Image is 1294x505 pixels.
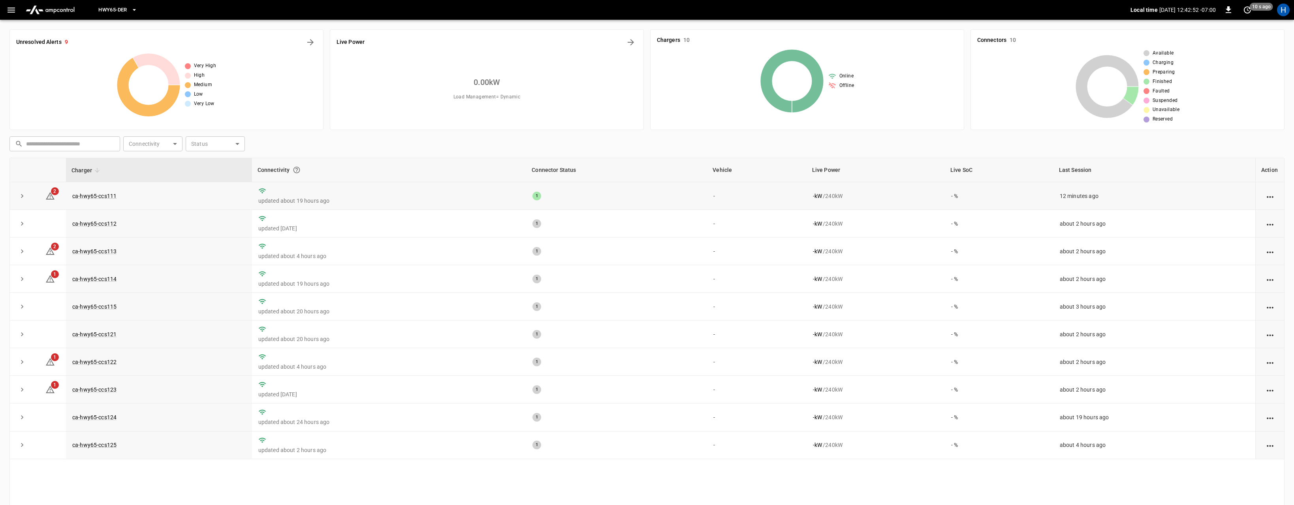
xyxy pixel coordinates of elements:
[72,303,117,310] a: ca-hwy65-ccs115
[532,385,541,394] div: 1
[72,220,117,227] a: ca-hwy65-ccs112
[51,353,59,361] span: 1
[16,190,28,202] button: expand row
[813,386,939,394] div: / 240 kW
[945,265,1053,293] td: - %
[707,293,806,320] td: -
[16,273,28,285] button: expand row
[813,192,822,200] p: - kW
[1241,4,1254,16] button: set refresh interval
[839,72,854,80] span: Online
[1265,413,1275,421] div: action cell options
[23,2,78,17] img: ampcontrol.io logo
[813,303,822,311] p: - kW
[258,163,521,177] div: Connectivity
[95,2,140,18] button: HWY65-DER
[532,302,541,311] div: 1
[1053,210,1255,237] td: about 2 hours ago
[1130,6,1158,14] p: Local time
[1153,87,1170,95] span: Faulted
[813,275,939,283] div: / 240 kW
[72,414,117,420] a: ca-hwy65-ccs124
[1053,432,1255,459] td: about 4 hours ago
[1153,115,1173,123] span: Reserved
[945,403,1053,431] td: - %
[945,376,1053,403] td: - %
[16,356,28,368] button: expand row
[45,358,55,365] a: 1
[258,307,520,315] p: updated about 20 hours ago
[1053,182,1255,210] td: 12 minutes ago
[813,413,822,421] p: - kW
[813,358,822,366] p: - kW
[98,6,127,15] span: HWY65-DER
[1053,237,1255,265] td: about 2 hours ago
[16,411,28,423] button: expand row
[813,358,939,366] div: / 240 kW
[1053,403,1255,431] td: about 19 hours ago
[977,36,1006,45] h6: Connectors
[474,76,500,89] h6: 0.00 kW
[813,441,939,449] div: / 240 kW
[51,243,59,251] span: 2
[532,192,541,200] div: 1
[526,158,707,182] th: Connector Status
[813,247,939,255] div: / 240 kW
[707,348,806,376] td: -
[72,442,117,448] a: ca-hwy65-ccs125
[65,38,68,47] h6: 9
[16,38,62,47] h6: Unresolved Alerts
[258,418,520,426] p: updated about 24 hours ago
[532,247,541,256] div: 1
[71,166,102,175] span: Charger
[945,210,1053,237] td: - %
[532,275,541,283] div: 1
[532,219,541,228] div: 1
[813,330,939,338] div: / 240 kW
[1153,106,1179,114] span: Unavailable
[707,237,806,265] td: -
[707,376,806,403] td: -
[258,363,520,371] p: updated about 4 hours ago
[258,197,520,205] p: updated about 19 hours ago
[707,265,806,293] td: -
[532,330,541,339] div: 1
[707,210,806,237] td: -
[1053,293,1255,320] td: about 3 hours ago
[258,335,520,343] p: updated about 20 hours ago
[45,386,55,392] a: 1
[337,38,365,47] h6: Live Power
[1255,158,1284,182] th: Action
[16,301,28,313] button: expand row
[683,36,690,45] h6: 10
[72,359,117,365] a: ca-hwy65-ccs122
[45,248,55,254] a: 2
[1265,303,1275,311] div: action cell options
[1053,376,1255,403] td: about 2 hours ago
[813,220,939,228] div: / 240 kW
[290,163,304,177] button: Connection between the charger and our software.
[707,320,806,348] td: -
[1265,358,1275,366] div: action cell options
[194,62,216,70] span: Very High
[72,386,117,393] a: ca-hwy65-ccs123
[1159,6,1216,14] p: [DATE] 12:42:52 -07:00
[258,446,520,454] p: updated about 2 hours ago
[1053,320,1255,348] td: about 2 hours ago
[532,413,541,422] div: 1
[51,187,59,195] span: 2
[624,36,637,49] button: Energy Overview
[72,193,117,199] a: ca-hwy65-ccs111
[807,158,945,182] th: Live Power
[813,441,822,449] p: - kW
[1265,330,1275,338] div: action cell options
[813,413,939,421] div: / 240 kW
[1153,97,1178,105] span: Suspended
[839,82,854,90] span: Offline
[1153,68,1175,76] span: Preparing
[707,182,806,210] td: -
[1250,3,1273,11] span: 10 s ago
[813,275,822,283] p: - kW
[657,36,680,45] h6: Chargers
[945,158,1053,182] th: Live SoC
